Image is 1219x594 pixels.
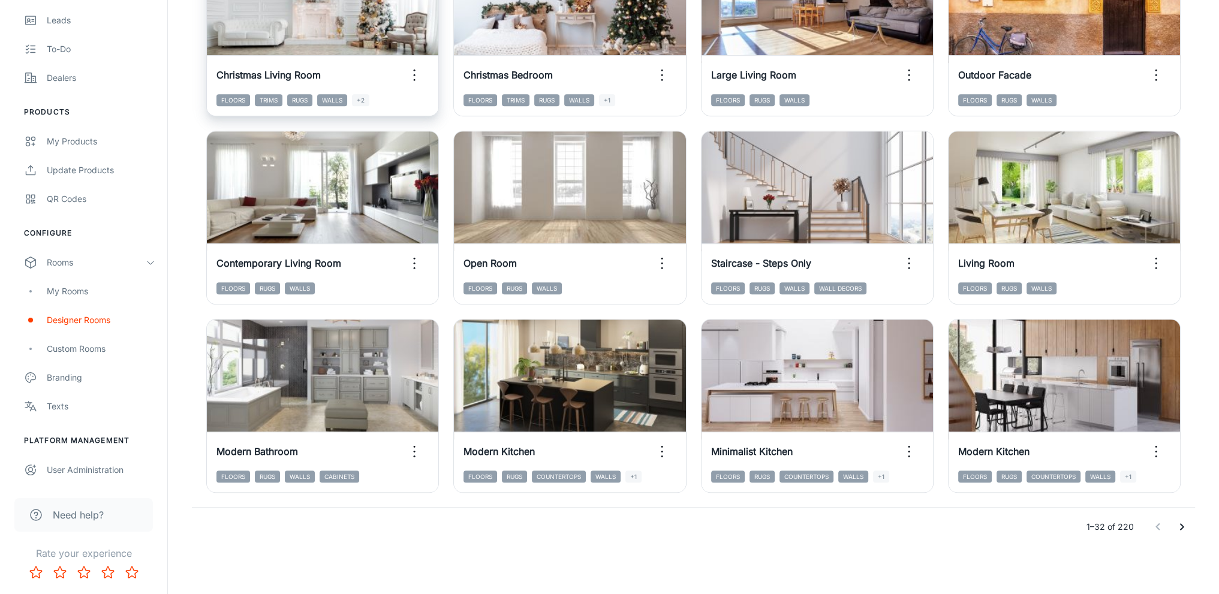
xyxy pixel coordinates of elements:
[997,282,1022,294] span: Rugs
[47,192,155,206] div: QR Codes
[285,282,315,294] span: Walls
[463,471,497,483] span: Floors
[47,135,155,148] div: My Products
[216,471,250,483] span: Floors
[779,282,809,294] span: Walls
[564,94,594,106] span: Walls
[502,282,527,294] span: Rugs
[711,471,745,483] span: Floors
[216,444,298,459] h6: Modern Bathroom
[1085,471,1115,483] span: Walls
[750,94,775,106] span: Rugs
[463,444,535,459] h6: Modern Kitchen
[216,68,321,82] h6: Christmas Living Room
[463,256,517,270] h6: Open Room
[1027,94,1057,106] span: Walls
[47,400,155,413] div: Texts
[47,43,155,56] div: To-do
[255,282,280,294] span: Rugs
[48,560,72,584] button: Rate 2 star
[958,256,1015,270] h6: Living Room
[1027,471,1080,483] span: Countertops
[47,164,155,177] div: Update Products
[958,68,1031,82] h6: Outdoor Facade
[838,471,868,483] span: Walls
[958,471,992,483] span: Floors
[47,342,155,355] div: Custom Rooms
[502,471,527,483] span: Rugs
[120,560,144,584] button: Rate 5 star
[47,313,155,327] div: Designer Rooms
[750,282,775,294] span: Rugs
[1170,515,1194,539] button: Go to next page
[285,471,315,483] span: Walls
[958,282,992,294] span: Floors
[814,282,866,294] span: Wall Decors
[750,471,775,483] span: Rugs
[287,94,312,106] span: Rugs
[711,68,796,82] h6: Large Living Room
[463,94,497,106] span: Floors
[24,560,48,584] button: Rate 1 star
[352,94,369,106] span: +2
[320,471,359,483] span: Cabinets
[1120,471,1136,483] span: +1
[1027,282,1057,294] span: Walls
[711,256,811,270] h6: Staircase - Steps Only
[10,546,158,560] p: Rate your experience
[591,471,621,483] span: Walls
[317,94,347,106] span: Walls
[1086,520,1134,533] p: 1–32 of 220
[532,282,562,294] span: Walls
[47,256,146,269] div: Rooms
[216,282,250,294] span: Floors
[96,560,120,584] button: Rate 4 star
[255,471,280,483] span: Rugs
[997,94,1022,106] span: Rugs
[463,282,497,294] span: Floors
[599,94,615,106] span: +1
[216,256,341,270] h6: Contemporary Living Room
[216,94,250,106] span: Floors
[534,94,559,106] span: Rugs
[997,471,1022,483] span: Rugs
[958,444,1030,459] h6: Modern Kitchen
[47,285,155,298] div: My Rooms
[532,471,586,483] span: Countertops
[873,471,889,483] span: +1
[711,94,745,106] span: Floors
[72,560,96,584] button: Rate 3 star
[47,14,155,27] div: Leads
[625,471,642,483] span: +1
[47,71,155,85] div: Dealers
[502,94,529,106] span: Trims
[779,471,833,483] span: Countertops
[255,94,282,106] span: Trims
[47,371,155,384] div: Branding
[779,94,809,106] span: Walls
[463,68,553,82] h6: Christmas Bedroom
[47,463,155,477] div: User Administration
[711,282,745,294] span: Floors
[53,508,104,522] span: Need help?
[958,94,992,106] span: Floors
[711,444,793,459] h6: Minimalist Kitchen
